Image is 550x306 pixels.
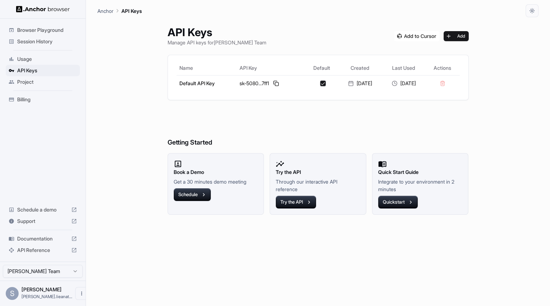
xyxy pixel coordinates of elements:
[97,7,114,15] p: Anchor
[425,61,459,75] th: Actions
[17,247,68,254] span: API Reference
[240,79,302,88] div: sk-5080...7ff1
[6,94,80,105] div: Billing
[378,168,463,176] h2: Quick Start Guide
[17,96,77,103] span: Billing
[168,26,266,39] h1: API Keys
[177,61,237,75] th: Name
[394,31,439,41] img: Add anchorbrowser MCP server to Cursor
[168,39,266,46] p: Manage API keys for [PERSON_NAME] Team
[177,75,237,91] td: Default API Key
[6,76,80,88] div: Project
[21,286,62,292] span: Sherly
[6,53,80,65] div: Usage
[174,168,258,176] h2: Book a Demo
[276,168,360,176] h2: Try the API
[272,79,280,88] button: Copy API key
[378,196,418,209] button: Quickstart
[75,287,88,300] button: Open menu
[17,235,68,242] span: Documentation
[6,244,80,256] div: API Reference
[378,178,463,193] p: Integrate to your environment in 2 minutes
[6,215,80,227] div: Support
[341,80,379,87] div: [DATE]
[17,218,68,225] span: Support
[17,67,77,74] span: API Keys
[338,61,382,75] th: Created
[174,178,258,185] p: Get a 30 minutes demo meeting
[16,6,70,13] img: Anchor Logo
[444,31,469,41] button: Add
[6,204,80,215] div: Schedule a demo
[97,7,142,15] nav: breadcrumb
[382,61,425,75] th: Last Used
[17,26,77,34] span: Browser Playground
[17,78,77,86] span: Project
[21,294,72,299] span: sherly.lieanata@gmail.com
[6,65,80,76] div: API Keys
[17,206,68,213] span: Schedule a demo
[305,61,338,75] th: Default
[237,61,305,75] th: API Key
[17,55,77,63] span: Usage
[385,80,423,87] div: [DATE]
[6,287,19,300] div: S
[276,178,360,193] p: Through our interactive API reference
[276,196,316,209] button: Try the API
[168,109,469,148] h6: Getting Started
[6,233,80,244] div: Documentation
[6,36,80,47] div: Session History
[121,7,142,15] p: API Keys
[6,24,80,36] div: Browser Playground
[174,188,211,201] button: Schedule
[17,38,77,45] span: Session History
